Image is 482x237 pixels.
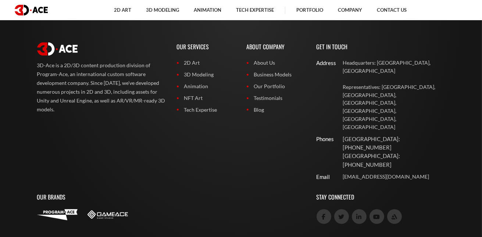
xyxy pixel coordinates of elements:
[317,135,329,143] div: Phones
[343,59,445,75] p: Headquarters: [GEOGRAPHIC_DATA], [GEOGRAPHIC_DATA]
[317,35,445,59] p: Get In Touch
[37,42,78,55] img: logo white
[247,59,306,67] a: About Us
[317,185,445,209] p: Stay Connected
[177,35,236,59] p: Our Services
[343,152,445,169] p: [GEOGRAPHIC_DATA]: [PHONE_NUMBER]
[177,59,236,67] a: 2D Art
[15,5,48,15] img: logo dark
[88,210,128,219] img: Game-Ace
[247,106,306,114] a: Blog
[247,35,306,59] p: About Company
[343,135,445,152] p: [GEOGRAPHIC_DATA]: [PHONE_NUMBER]
[247,82,306,90] a: Our Portfolio
[177,82,236,90] a: Animation
[177,106,236,114] a: Tech Expertise
[317,173,329,181] div: Email
[343,83,445,131] p: Representatives: [GEOGRAPHIC_DATA], [GEOGRAPHIC_DATA], [GEOGRAPHIC_DATA], [GEOGRAPHIC_DATA], [GEO...
[37,209,78,220] img: Program-Ace
[37,61,166,114] p: 3D-Ace is a 2D/3D content production division of Program-Ace, an international custom software de...
[343,173,445,181] a: [EMAIL_ADDRESS][DOMAIN_NAME]
[37,185,306,209] p: Our Brands
[247,94,306,102] a: Testimonials
[177,71,236,79] a: 3D Modeling
[343,59,445,131] a: Headquarters: [GEOGRAPHIC_DATA], [GEOGRAPHIC_DATA] Representatives: [GEOGRAPHIC_DATA], [GEOGRAPHI...
[317,59,329,67] div: Address
[177,94,236,102] a: NFT Art
[247,71,306,79] a: Business Models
